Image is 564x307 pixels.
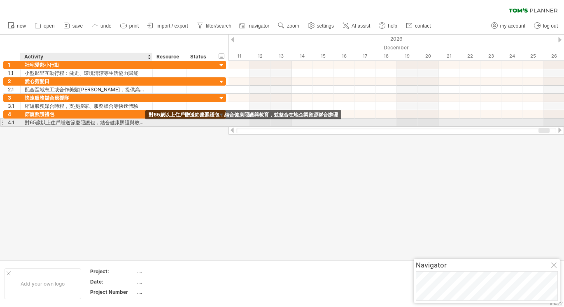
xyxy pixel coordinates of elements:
div: 3 [8,94,20,102]
div: 社宅愛鄰小行動 [25,61,148,69]
div: 4.1 [8,119,20,126]
a: save [61,21,85,31]
a: print [118,21,141,31]
div: Resource [156,53,182,61]
div: Tuesday, 22 December 2026 [459,52,480,60]
span: settings [317,23,334,29]
span: print [129,23,139,29]
div: Wednesday, 23 December 2026 [480,52,501,60]
div: Add your own logo [4,268,81,299]
div: 1 [8,61,20,69]
a: help [377,21,400,31]
div: .... [137,278,206,285]
div: 2.1 [8,86,20,93]
span: contact [415,23,431,29]
a: log out [532,21,560,31]
div: Saturday, 12 December 2026 [249,52,270,60]
div: Monday, 21 December 2026 [438,52,459,60]
div: Sunday, 20 December 2026 [417,52,438,60]
div: 對65歲以上住戶贈送節慶照護包，結合健康照護與教育，並整合在地企業資源聯合辦理 [145,110,341,119]
div: Friday, 11 December 2026 [228,52,249,60]
a: contact [404,21,433,31]
span: log out [543,23,558,29]
div: Activity [24,53,148,61]
div: Navigator [416,261,558,269]
div: Friday, 18 December 2026 [375,52,396,60]
span: navigator [249,23,269,29]
a: AI assist [340,21,373,31]
div: 3.1 [8,102,20,110]
div: Monday, 14 December 2026 [291,52,312,60]
div: 2 [8,77,20,85]
a: settings [306,21,336,31]
div: 配合區域志工或合作美髮[PERSON_NAME]，提供高齡住戶義剪服務 [25,86,148,93]
div: Friday, 25 December 2026 [522,52,543,60]
div: 1.1 [8,69,20,77]
div: Wednesday, 16 December 2026 [333,52,354,60]
div: Thursday, 24 December 2026 [501,52,522,60]
div: 小型鄰里互動行程：健走、環境清潔等生活協力賦能 [25,69,148,77]
div: Project Number [90,288,135,295]
a: open [33,21,57,31]
div: Status [190,53,208,61]
a: import / export [145,21,191,31]
span: my account [500,23,525,29]
div: 快速服務媒合應援隊 [25,94,148,102]
span: new [17,23,26,29]
span: filter/search [206,23,231,29]
div: Thursday, 17 December 2026 [354,52,375,60]
a: zoom [276,21,301,31]
a: undo [89,21,114,31]
div: .... [137,268,206,275]
a: my account [489,21,528,31]
span: open [44,23,55,29]
a: filter/search [195,21,234,31]
span: save [72,23,83,29]
span: zoom [287,23,299,29]
span: help [388,23,397,29]
div: 4 [8,110,20,118]
div: Date: [90,278,135,285]
div: Tuesday, 15 December 2026 [312,52,333,60]
span: AI assist [352,23,370,29]
div: v 422 [550,300,563,307]
div: Project: [90,268,135,275]
div: 愛心剪髮日 [25,77,148,85]
a: new [6,21,28,31]
div: Sunday, 13 December 2026 [270,52,291,60]
span: import / export [156,23,188,29]
span: undo [100,23,112,29]
div: 縮短服務媒合時程，支援搬家、服務媒合等快速體驗 [25,102,148,110]
div: Saturday, 19 December 2026 [396,52,417,60]
div: 對65歲以上住戶贈送節慶照護包，結合健康照護與教育，並整合在地企業資源聯合辦理 [25,119,148,126]
a: navigator [238,21,272,31]
div: 節慶照護禮包 [25,110,148,118]
div: .... [137,288,206,295]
